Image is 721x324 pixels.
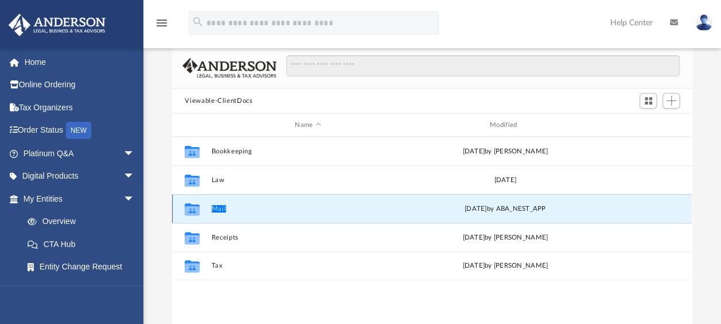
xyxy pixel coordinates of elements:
[66,122,91,139] div: NEW
[212,148,404,155] button: Bookkeeping
[155,22,169,30] a: menu
[695,14,712,31] img: User Pic
[211,120,404,130] div: Name
[409,204,602,214] div: [DATE] by ABA_NEST_APP
[123,165,146,188] span: arrow_drop_down
[16,233,152,256] a: CTA Hub
[286,55,680,77] input: Search files and folders
[409,120,602,130] div: Modified
[409,175,602,186] div: [DATE]
[8,119,152,142] a: Order StatusNEW
[8,165,152,188] a: Digital Productsarrow_drop_down
[192,16,204,28] i: search
[212,262,404,269] button: Tax
[16,210,152,233] a: Overview
[123,187,146,211] span: arrow_drop_down
[662,93,680,109] button: Add
[155,16,169,30] i: menu
[409,261,602,271] div: [DATE] by [PERSON_NAME]
[16,278,152,301] a: Binder Walkthrough
[16,256,152,279] a: Entity Change Request
[5,14,109,36] img: Anderson Advisors Platinum Portal
[409,146,602,157] div: [DATE] by [PERSON_NAME]
[123,142,146,165] span: arrow_drop_down
[212,234,404,241] button: Receipts
[212,205,404,213] button: Mail
[409,233,602,243] div: [DATE] by [PERSON_NAME]
[8,51,152,74] a: Home
[185,96,252,106] button: Viewable-ClientDocs
[8,74,152,97] a: Online Ordering
[212,176,404,184] button: Law
[8,142,152,165] a: Platinum Q&Aarrow_drop_down
[177,120,206,130] div: id
[640,93,657,109] button: Switch to Grid View
[8,187,152,210] a: My Entitiesarrow_drop_down
[8,96,152,119] a: Tax Organizers
[607,120,687,130] div: id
